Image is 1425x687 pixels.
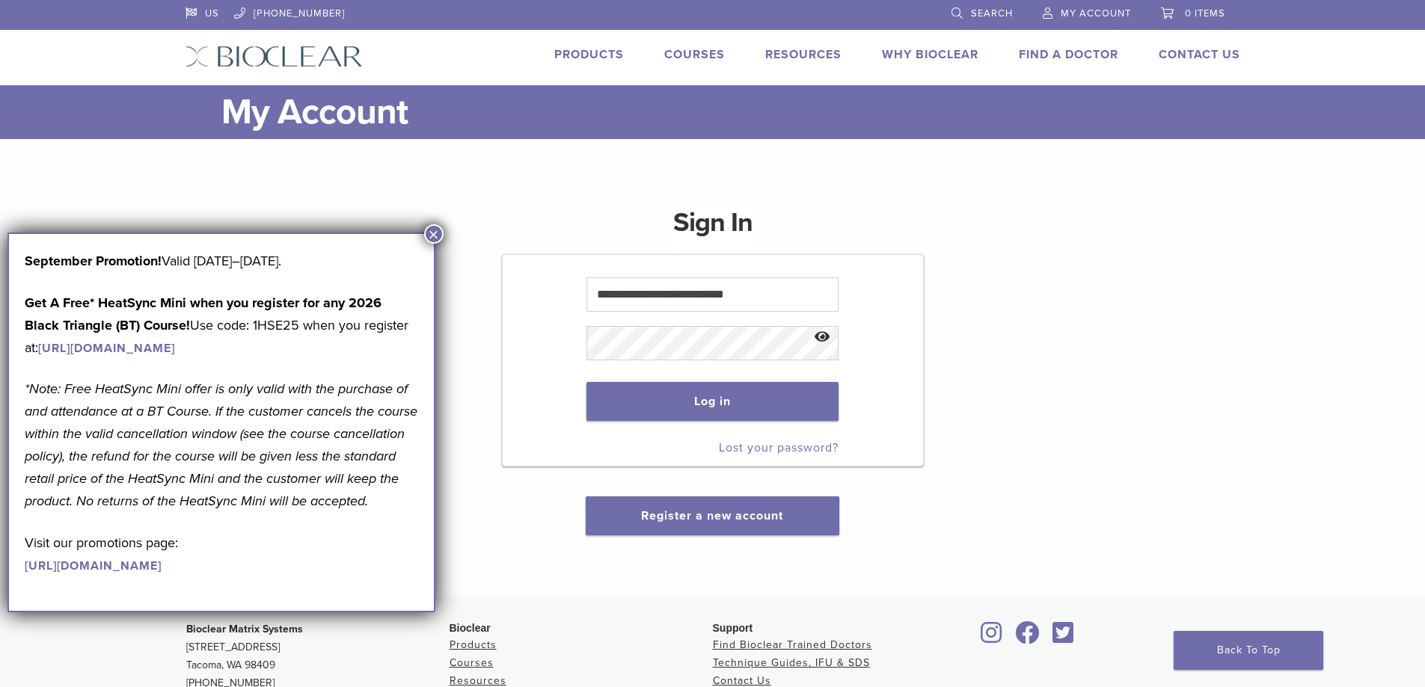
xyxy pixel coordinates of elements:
[450,674,506,687] a: Resources
[424,224,444,244] button: Close
[586,496,839,535] button: Register a new account
[882,47,978,62] a: Why Bioclear
[450,638,497,651] a: Products
[38,341,175,356] a: [URL][DOMAIN_NAME]
[554,47,624,62] a: Products
[1019,47,1118,62] a: Find A Doctor
[1011,630,1045,645] a: Bioclear
[713,674,771,687] a: Contact Us
[719,440,839,455] a: Lost your password?
[221,85,1240,139] h1: My Account
[1061,7,1131,19] span: My Account
[713,622,753,634] span: Support
[25,253,162,269] b: September Promotion!
[25,532,418,576] p: Visit our promotions page:
[1048,630,1079,645] a: Bioclear
[450,656,494,669] a: Courses
[586,382,839,421] button: Log in
[664,47,725,62] a: Courses
[186,623,303,635] strong: Bioclear Matrix Systems
[25,292,418,359] p: Use code: 1HSE25 when you register at:
[806,318,839,357] button: Show password
[186,46,363,67] img: Bioclear
[976,630,1008,645] a: Bioclear
[713,656,870,669] a: Technique Guides, IFU & SDS
[25,558,162,573] a: [URL][DOMAIN_NAME]
[1159,47,1240,62] a: Contact Us
[25,381,417,509] em: *Note: Free HeatSync Mini offer is only valid with the purchase of and attendance at a BT Course....
[25,250,418,272] p: Valid [DATE]–[DATE].
[1174,631,1323,670] a: Back To Top
[450,622,491,634] span: Bioclear
[25,295,381,333] strong: Get A Free* HeatSync Mini when you register for any 2026 Black Triangle (BT) Course!
[641,508,783,523] a: Register a new account
[673,205,753,253] h1: Sign In
[713,638,872,651] a: Find Bioclear Trained Doctors
[971,7,1013,19] span: Search
[765,47,842,62] a: Resources
[1185,7,1225,19] span: 0 items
